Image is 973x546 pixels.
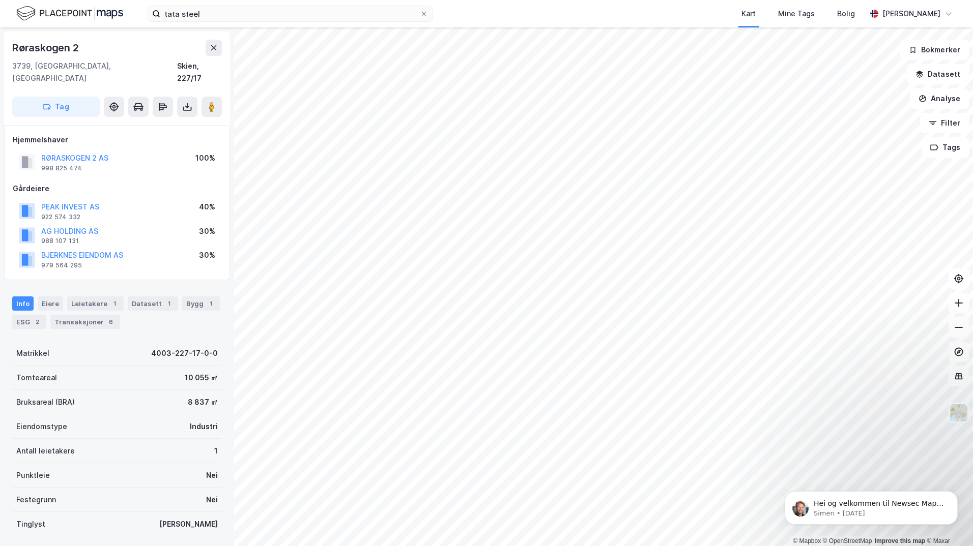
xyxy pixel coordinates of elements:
[900,40,969,60] button: Bokmerker
[16,5,123,22] img: logo.f888ab2527a4732fd821a326f86c7f29.svg
[778,8,815,20] div: Mine Tags
[32,317,42,327] div: 2
[769,470,973,541] iframe: Intercom notifications message
[793,537,821,544] a: Mapbox
[182,296,220,311] div: Bygg
[214,445,218,457] div: 1
[16,396,75,408] div: Bruksareal (BRA)
[206,469,218,481] div: Nei
[199,201,215,213] div: 40%
[41,261,82,269] div: 979 564 295
[12,60,177,84] div: 3739, [GEOGRAPHIC_DATA], [GEOGRAPHIC_DATA]
[13,134,221,146] div: Hjemmelshaver
[41,164,82,172] div: 998 825 474
[159,518,218,530] div: [PERSON_NAME]
[16,420,67,433] div: Eiendomstype
[151,347,218,359] div: 4003-227-17-0-0
[41,237,79,245] div: 988 107 131
[13,183,221,195] div: Gårdeiere
[160,6,420,21] input: Søk på adresse, matrikkel, gårdeiere, leietakere eller personer
[949,403,968,422] img: Z
[190,420,218,433] div: Industri
[199,249,215,261] div: 30%
[910,88,969,109] button: Analyse
[922,137,969,158] button: Tags
[837,8,855,20] div: Bolig
[16,518,45,530] div: Tinglyst
[177,60,222,84] div: Skien, 227/17
[16,445,75,457] div: Antall leietakere
[106,317,116,327] div: 6
[907,64,969,84] button: Datasett
[882,8,940,20] div: [PERSON_NAME]
[12,296,34,311] div: Info
[199,225,215,237] div: 30%
[12,315,46,329] div: ESG
[741,8,756,20] div: Kart
[823,537,872,544] a: OpenStreetMap
[16,372,57,384] div: Tomteareal
[16,494,56,506] div: Festegrunn
[41,213,80,221] div: 922 574 332
[206,494,218,506] div: Nei
[128,296,178,311] div: Datasett
[38,296,63,311] div: Eiere
[12,97,100,117] button: Tag
[195,152,215,164] div: 100%
[16,347,49,359] div: Matrikkel
[164,298,174,309] div: 1
[109,298,120,309] div: 1
[16,469,50,481] div: Punktleie
[185,372,218,384] div: 10 055 ㎡
[188,396,218,408] div: 8 837 ㎡
[67,296,124,311] div: Leietakere
[920,113,969,133] button: Filter
[12,40,81,56] div: Røraskogen 2
[206,298,216,309] div: 1
[875,537,925,544] a: Improve this map
[50,315,120,329] div: Transaksjoner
